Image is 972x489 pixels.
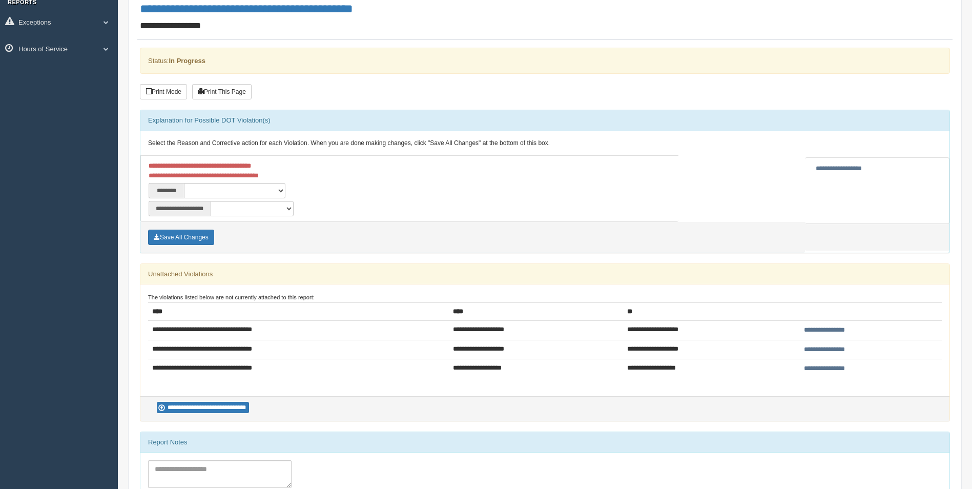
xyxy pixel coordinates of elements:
[192,84,252,99] button: Print This Page
[140,131,949,156] div: Select the Reason and Corrective action for each Violation. When you are done making changes, cli...
[148,230,214,245] button: Save
[140,84,187,99] button: Print Mode
[148,294,315,300] small: The violations listed below are not currently attached to this report:
[140,48,950,74] div: Status:
[140,264,949,284] div: Unattached Violations
[169,57,205,65] strong: In Progress
[140,110,949,131] div: Explanation for Possible DOT Violation(s)
[140,432,949,453] div: Report Notes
